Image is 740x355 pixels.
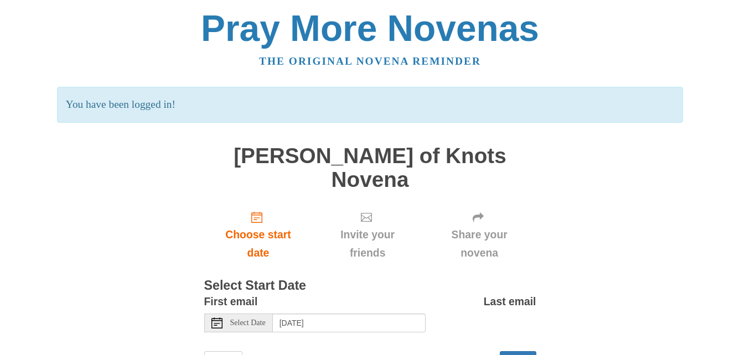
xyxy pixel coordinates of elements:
[57,87,683,123] p: You have been logged in!
[259,55,481,67] a: The original novena reminder
[215,226,302,262] span: Choose start date
[484,293,536,311] label: Last email
[312,202,422,268] div: Click "Next" to confirm your start date first.
[423,202,536,268] div: Click "Next" to confirm your start date first.
[201,8,539,49] a: Pray More Novenas
[434,226,525,262] span: Share your novena
[204,202,313,268] a: Choose start date
[204,293,258,311] label: First email
[323,226,411,262] span: Invite your friends
[204,279,536,293] h3: Select Start Date
[204,144,536,191] h1: [PERSON_NAME] of Knots Novena
[230,319,266,327] span: Select Date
